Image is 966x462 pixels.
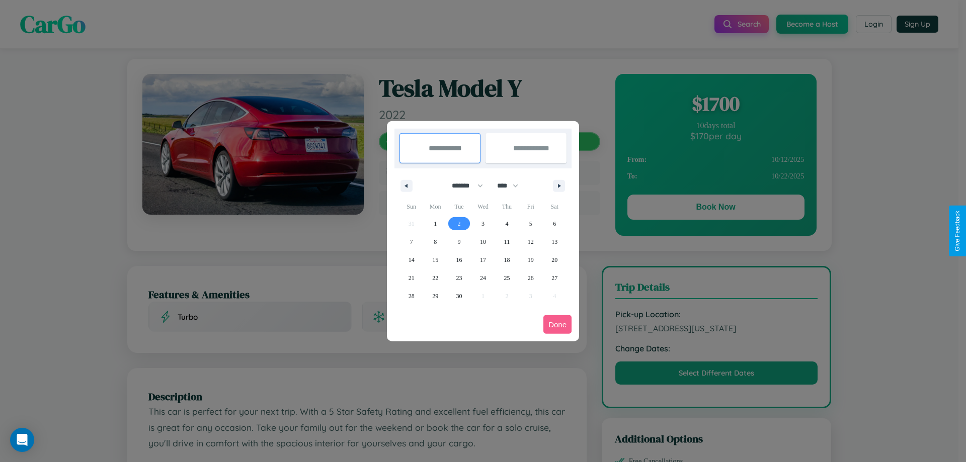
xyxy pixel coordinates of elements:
button: 2 [447,215,471,233]
button: 17 [471,251,495,269]
span: Sun [399,199,423,215]
span: 10 [480,233,486,251]
span: 27 [551,269,557,287]
button: 11 [495,233,519,251]
span: 28 [409,287,415,305]
button: 5 [519,215,542,233]
button: 21 [399,269,423,287]
span: 5 [529,215,532,233]
span: 19 [528,251,534,269]
span: 4 [505,215,508,233]
span: Tue [447,199,471,215]
span: 18 [504,251,510,269]
button: 26 [519,269,542,287]
span: Sat [543,199,567,215]
span: 30 [456,287,462,305]
button: 1 [423,215,447,233]
span: 26 [528,269,534,287]
span: 16 [456,251,462,269]
span: 3 [481,215,485,233]
span: 24 [480,269,486,287]
button: 12 [519,233,542,251]
span: 25 [504,269,510,287]
span: 14 [409,251,415,269]
span: 1 [434,215,437,233]
button: 24 [471,269,495,287]
button: 9 [447,233,471,251]
div: Give Feedback [954,211,961,251]
span: 20 [551,251,557,269]
button: 7 [399,233,423,251]
button: Done [543,315,572,334]
button: 19 [519,251,542,269]
span: 15 [432,251,438,269]
button: 29 [423,287,447,305]
span: Wed [471,199,495,215]
span: 13 [551,233,557,251]
button: 10 [471,233,495,251]
span: 2 [458,215,461,233]
button: 27 [543,269,567,287]
span: 9 [458,233,461,251]
button: 4 [495,215,519,233]
span: 23 [456,269,462,287]
button: 18 [495,251,519,269]
button: 20 [543,251,567,269]
span: 17 [480,251,486,269]
button: 28 [399,287,423,305]
span: Fri [519,199,542,215]
span: 8 [434,233,437,251]
button: 14 [399,251,423,269]
button: 6 [543,215,567,233]
span: 6 [553,215,556,233]
span: Thu [495,199,519,215]
span: 7 [410,233,413,251]
button: 25 [495,269,519,287]
span: 12 [528,233,534,251]
button: 22 [423,269,447,287]
button: 13 [543,233,567,251]
div: Open Intercom Messenger [10,428,34,452]
button: 16 [447,251,471,269]
span: 29 [432,287,438,305]
button: 15 [423,251,447,269]
span: 21 [409,269,415,287]
span: 11 [504,233,510,251]
button: 30 [447,287,471,305]
button: 3 [471,215,495,233]
button: 23 [447,269,471,287]
span: Mon [423,199,447,215]
button: 8 [423,233,447,251]
span: 22 [432,269,438,287]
